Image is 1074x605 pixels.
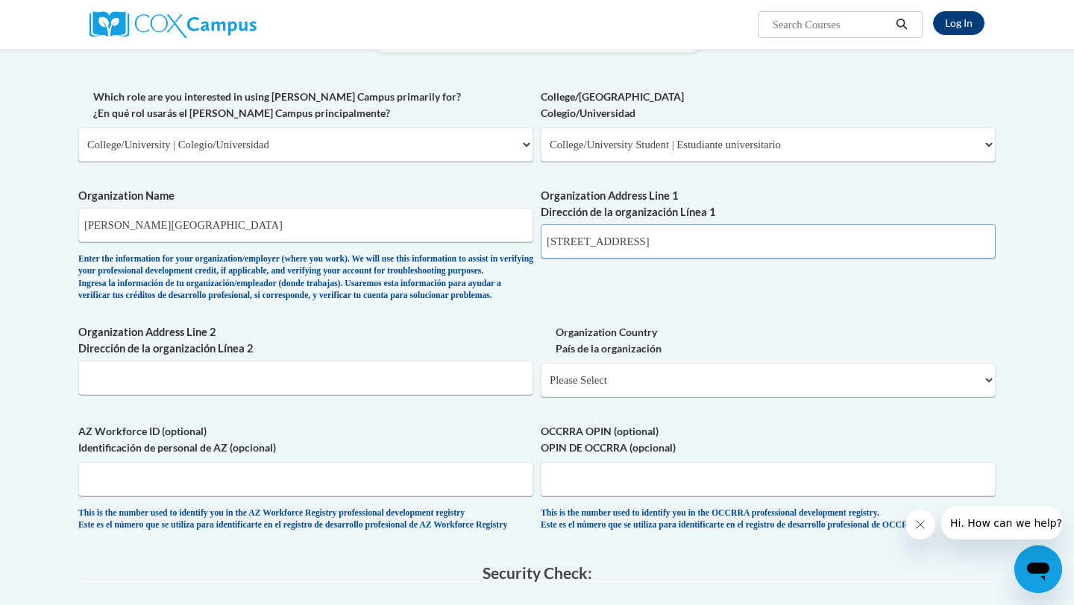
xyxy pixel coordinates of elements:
[78,89,533,121] label: Which role are you interested in using [PERSON_NAME] Campus primarily for? ¿En qué rol usarás el ...
[933,11,984,35] a: Log In
[905,510,935,539] iframe: Close message
[78,188,533,204] label: Organization Name
[541,423,996,456] label: OCCRRA OPIN (optional) OPIN DE OCCRRA (opcional)
[771,16,891,34] input: Search Courses
[89,11,257,38] img: Cox Campus
[541,89,996,121] label: College/[GEOGRAPHIC_DATA] Colegio/Universidad
[541,324,996,357] label: Organization Country País de la organización
[78,361,533,395] input: Metadata input
[483,563,592,582] span: Security Check:
[891,16,913,34] button: Search
[541,507,996,532] div: This is the number used to identify you in the OCCRRA professional development registry. Este es ...
[78,423,533,456] label: AZ Workforce ID (optional) Identificación de personal de AZ (opcional)
[78,253,533,302] div: Enter the information for your organization/employer (where you work). We will use this informati...
[941,507,1062,539] iframe: Message from company
[541,224,996,259] input: Metadata input
[1014,545,1062,593] iframe: Button to launch messaging window
[78,507,533,532] div: This is the number used to identify you in the AZ Workforce Registry professional development reg...
[78,324,533,357] label: Organization Address Line 2 Dirección de la organización Línea 2
[541,188,996,221] label: Organization Address Line 1 Dirección de la organización Línea 1
[78,208,533,242] input: Metadata input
